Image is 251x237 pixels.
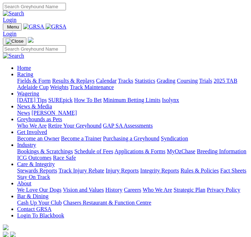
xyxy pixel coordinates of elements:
span: Menu [7,24,19,30]
a: ICG Outcomes [17,155,51,161]
a: [PERSON_NAME] [31,110,77,116]
a: Who We Are [17,123,47,129]
a: SUREpick [48,97,72,103]
a: Retire Your Greyhound [48,123,102,129]
a: Careers [124,187,141,193]
a: Track Maintenance [70,84,114,90]
a: Industry [17,142,36,148]
a: Trials [199,78,212,84]
a: Integrity Reports [140,168,179,174]
a: How To Bet [74,97,102,103]
a: Purchasing a Greyhound [103,135,159,141]
a: Vision and Values [63,187,104,193]
img: Close [6,38,24,44]
a: Login [3,17,16,23]
a: Racing [17,71,33,77]
a: Stewards Reports [17,168,57,174]
img: Search [3,10,24,17]
a: Care & Integrity [17,161,55,167]
a: Stay On Track [17,174,50,180]
div: Bar & Dining [17,200,248,206]
a: Greyhounds as Pets [17,116,62,122]
a: About [17,180,31,186]
a: Strategic Plan [174,187,205,193]
a: History [105,187,122,193]
a: Privacy Policy [207,187,240,193]
a: Become a Trainer [61,135,102,141]
a: Weights [50,84,68,90]
a: Who We Are [143,187,172,193]
img: logo-grsa-white.png [28,37,34,43]
a: Track Injury Rebate [58,168,104,174]
a: Wagering [17,91,39,97]
a: News & Media [17,103,52,109]
a: Race Safe [53,155,76,161]
a: [DATE] Tips [17,97,47,103]
div: Racing [17,78,248,91]
a: Coursing [177,78,198,84]
a: Isolynx [162,97,179,103]
a: Cash Up Your Club [17,200,62,206]
div: Industry [17,148,248,161]
div: About [17,187,248,193]
a: Grading [157,78,175,84]
a: Home [17,65,31,71]
div: Greyhounds as Pets [17,123,248,129]
a: Statistics [135,78,155,84]
div: News & Media [17,110,248,116]
img: logo-grsa-white.png [3,225,9,230]
a: 2025 TAB Adelaide Cup [17,78,237,90]
a: Calendar [96,78,117,84]
div: Get Involved [17,135,248,142]
div: Care & Integrity [17,168,248,180]
a: Bookings & Scratchings [17,148,73,154]
a: Chasers Restaurant & Function Centre [63,200,151,206]
a: GAP SA Assessments [103,123,153,129]
a: We Love Our Dogs [17,187,61,193]
img: GRSA [46,24,67,30]
a: Rules & Policies [180,168,219,174]
button: Toggle navigation [3,23,22,31]
a: Minimum Betting Limits [103,97,160,103]
a: Schedule of Fees [74,148,113,154]
a: Login To Blackbook [17,212,64,218]
a: Fields & Form [17,78,51,84]
a: Injury Reports [106,168,139,174]
input: Search [3,3,66,10]
input: Search [3,45,66,53]
a: Breeding Information [197,148,246,154]
a: Results & Replays [52,78,94,84]
a: News [17,110,30,116]
a: Bar & Dining [17,193,48,199]
a: Tracks [118,78,133,84]
a: Get Involved [17,129,47,135]
a: Become an Owner [17,135,60,141]
a: Login [3,31,16,37]
a: Fact Sheets [220,168,246,174]
a: Syndication [161,135,188,141]
img: GRSA [23,24,44,30]
a: MyOzChase [167,148,195,154]
a: Applications & Forms [114,148,165,154]
div: Wagering [17,97,248,103]
img: Search [3,53,24,59]
button: Toggle navigation [3,37,26,45]
a: Contact GRSA [17,206,51,212]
